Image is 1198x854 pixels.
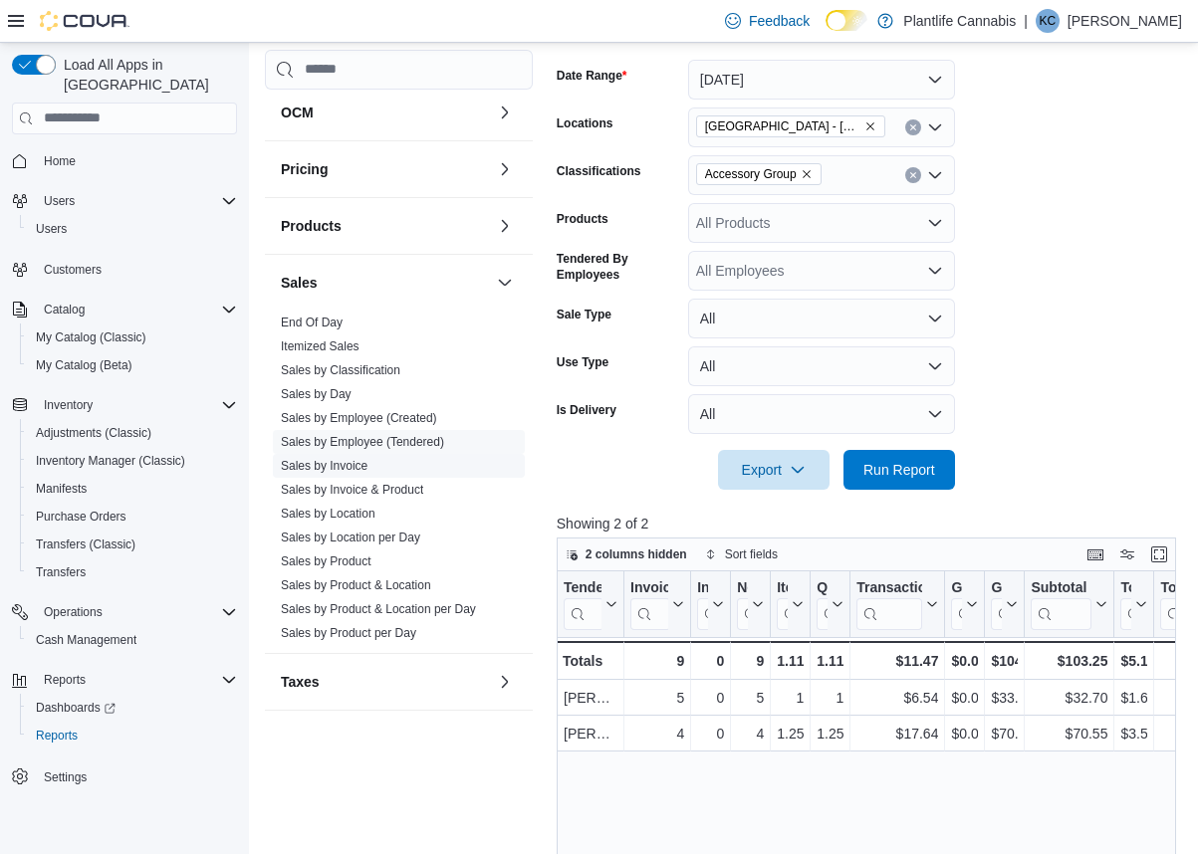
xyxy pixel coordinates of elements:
div: 1.25 [777,722,804,746]
div: $1.64 [1120,686,1147,710]
div: 4 [737,722,764,746]
a: Sales by Product per Day [281,626,416,640]
span: My Catalog (Beta) [28,353,237,377]
button: Open list of options [927,215,943,231]
button: Purchase Orders [20,503,245,531]
div: Tendered Employee [564,578,601,597]
button: Transaction Average [856,578,938,629]
span: Sort fields [725,546,778,562]
a: Home [36,149,84,173]
button: 2 columns hidden [558,542,695,566]
span: Export [730,450,818,490]
span: Accessory Group [705,164,797,184]
div: Totals [563,649,617,673]
div: Items Per Transaction [777,578,788,629]
span: KC [1040,9,1057,33]
button: Home [4,146,245,175]
label: Tendered By Employees [557,251,680,283]
div: Subtotal [1031,578,1091,629]
button: Catalog [4,296,245,323]
button: Enter fullscreen [1147,542,1171,566]
button: Run Report [843,450,955,490]
button: Tendered Employee [564,578,617,629]
div: 1.11 [777,649,804,673]
span: Users [44,193,75,209]
span: Operations [36,600,237,624]
span: Sales by Product per Day [281,625,416,641]
a: Sales by Day [281,387,352,401]
a: Customers [36,258,110,282]
p: [PERSON_NAME] [1068,9,1182,33]
a: Cash Management [28,628,144,652]
button: Open list of options [927,263,943,279]
span: Inventory Manager (Classic) [36,453,185,469]
button: Total Tax [1120,578,1147,629]
button: Invoices Sold [630,578,684,629]
span: Sales by Employee (Tendered) [281,434,444,450]
div: 5 [737,686,764,710]
a: Sales by Classification [281,363,400,377]
button: Gift Cards [951,578,978,629]
h3: Taxes [281,672,320,692]
button: Inventory [4,391,245,419]
span: Transfers (Classic) [28,533,237,556]
span: Adjustments (Classic) [28,421,237,445]
a: Sales by Product & Location [281,578,431,592]
button: Reports [4,666,245,694]
button: Users [20,215,245,243]
div: $17.64 [856,722,938,746]
button: All [688,299,955,338]
a: Sales by Product & Location per Day [281,602,476,616]
button: My Catalog (Classic) [20,323,245,351]
button: Sales [493,271,517,295]
span: Dashboards [36,700,116,716]
a: Sales by Location [281,507,375,521]
label: Use Type [557,354,608,370]
nav: Complex example [12,138,237,843]
span: Reports [36,668,237,692]
a: Transfers [28,560,94,584]
span: Cash Management [36,632,136,648]
span: Purchase Orders [36,509,126,525]
button: Taxes [281,672,489,692]
a: Reports [28,724,86,747]
a: My Catalog (Beta) [28,353,140,377]
h3: OCM [281,103,314,122]
input: Dark Mode [826,10,867,31]
p: Showing 2 of 2 [557,514,1182,534]
span: Sales by Product [281,553,371,569]
div: Total Tax [1120,578,1131,629]
span: Cash Management [28,628,237,652]
div: $70.55 [991,722,1018,746]
button: Clear input [905,167,921,183]
a: Sales by Employee (Created) [281,411,437,425]
img: Cova [40,11,129,31]
div: 0 [697,686,724,710]
button: Settings [4,761,245,790]
div: Qty Per Transaction [817,578,828,629]
div: 1 [777,686,804,710]
a: Dashboards [28,696,123,720]
a: Manifests [28,477,95,501]
button: Invoices Ref [697,578,724,629]
button: Open list of options [927,167,943,183]
button: Remove Grande Prairie - Westgate from selection in this group [864,120,876,132]
span: Adjustments (Classic) [36,425,151,441]
button: Keyboard shortcuts [1083,542,1107,566]
button: Sort fields [697,542,786,566]
span: Catalog [36,298,237,321]
span: Sales by Classification [281,362,400,378]
span: Dashboards [28,696,237,720]
div: 9 [630,649,684,673]
span: Sales by Day [281,386,352,402]
button: Products [493,214,517,238]
button: Users [4,187,245,215]
div: $3.53 [1120,722,1147,746]
button: All [688,346,955,386]
div: Transaction Average [856,578,922,629]
span: Sales by Product & Location [281,577,431,593]
span: My Catalog (Classic) [28,325,237,349]
button: Taxes [493,670,517,694]
button: Adjustments (Classic) [20,419,245,447]
div: Net Sold [737,578,748,629]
